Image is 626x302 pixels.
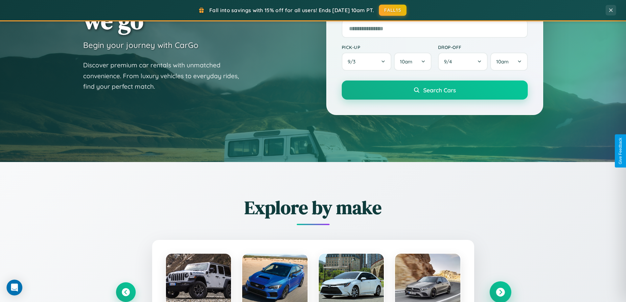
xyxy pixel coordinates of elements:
[618,138,623,164] div: Give Feedback
[423,86,456,94] span: Search Cars
[83,60,247,92] p: Discover premium car rentals with unmatched convenience. From luxury vehicles to everyday rides, ...
[394,53,431,71] button: 10am
[400,58,412,65] span: 10am
[342,44,431,50] label: Pick-up
[438,53,488,71] button: 9/4
[379,5,406,16] button: FALL15
[496,58,509,65] span: 10am
[7,280,22,295] div: Open Intercom Messenger
[209,7,374,13] span: Fall into savings with 15% off for all users! Ends [DATE] 10am PT.
[490,53,527,71] button: 10am
[342,81,528,100] button: Search Cars
[116,195,510,220] h2: Explore by make
[438,44,528,50] label: Drop-off
[342,53,392,71] button: 9/3
[83,40,198,50] h3: Begin your journey with CarGo
[348,58,359,65] span: 9 / 3
[444,58,455,65] span: 9 / 4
